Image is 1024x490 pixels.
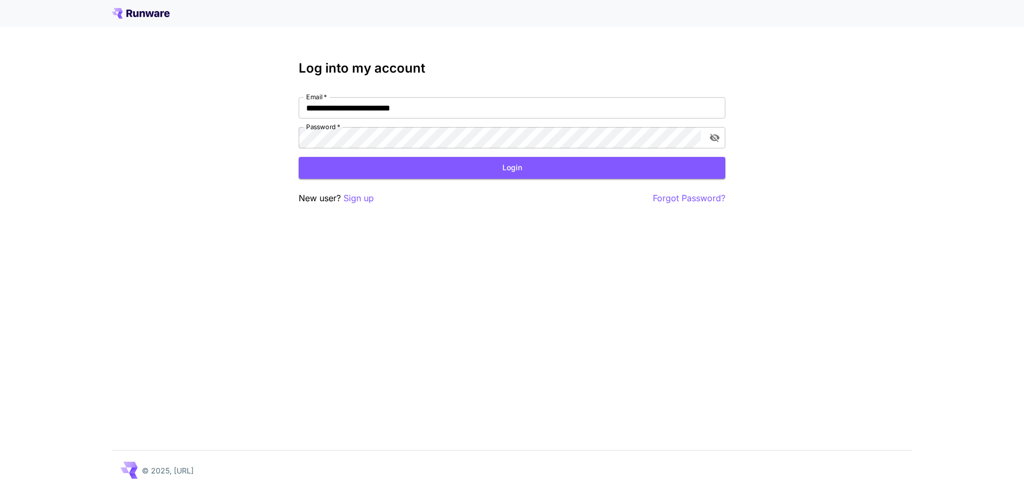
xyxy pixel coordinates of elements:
[299,192,374,205] p: New user?
[343,192,374,205] button: Sign up
[142,465,194,476] p: © 2025, [URL]
[299,157,725,179] button: Login
[306,122,340,131] label: Password
[306,92,327,101] label: Email
[299,61,725,76] h3: Log into my account
[653,192,725,205] button: Forgot Password?
[705,128,724,147] button: toggle password visibility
